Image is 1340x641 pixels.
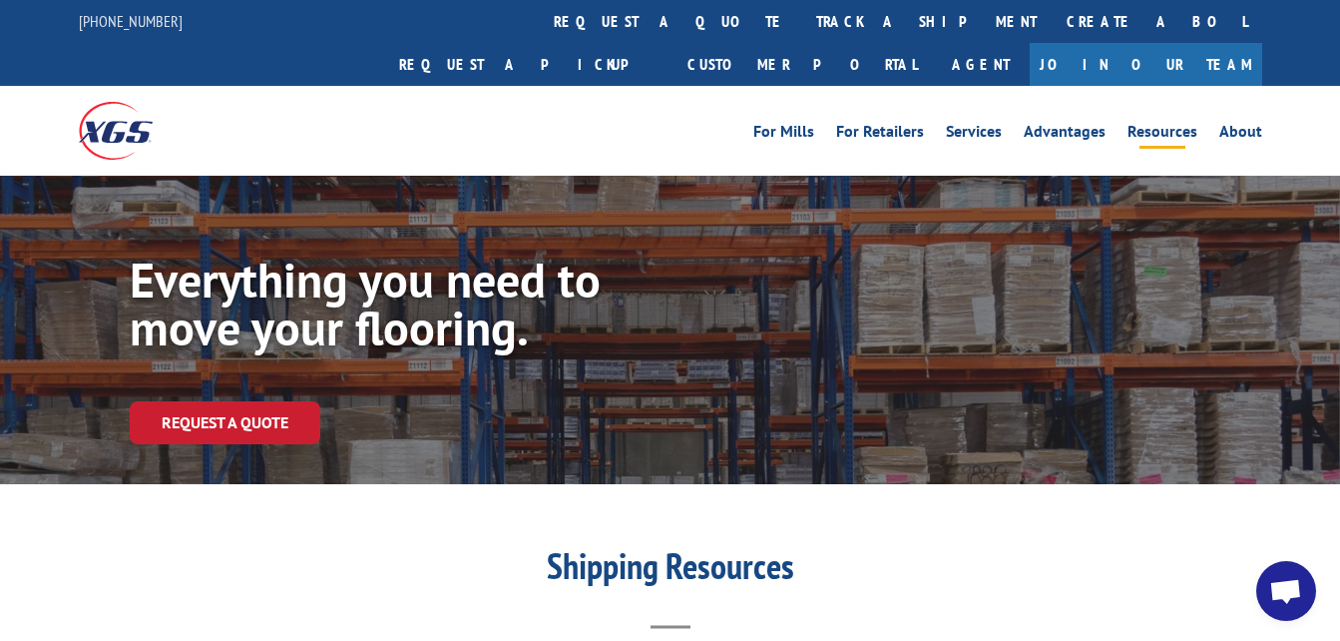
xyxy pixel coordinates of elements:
[1256,561,1316,621] div: Open chat
[1219,124,1262,146] a: About
[753,124,814,146] a: For Mills
[946,124,1002,146] a: Services
[384,43,672,86] a: Request a pickup
[1024,124,1106,146] a: Advantages
[1127,124,1197,146] a: Resources
[79,11,183,31] a: [PHONE_NUMBER]
[836,124,924,146] a: For Retailers
[672,43,932,86] a: Customer Portal
[130,256,728,361] h1: Everything you need to move your flooring.
[1030,43,1262,86] a: Join Our Team
[932,43,1030,86] a: Agent
[130,401,320,444] a: Request a Quote
[271,548,1070,594] h1: Shipping Resources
